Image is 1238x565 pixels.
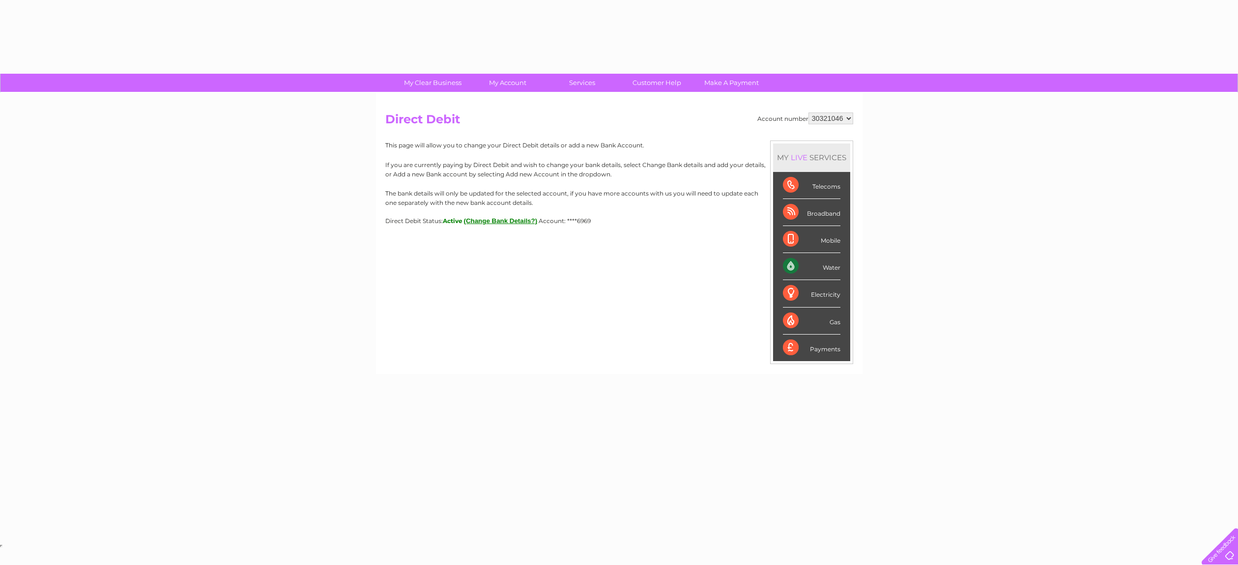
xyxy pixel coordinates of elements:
div: Telecoms [783,172,840,199]
p: The bank details will only be updated for the selected account, if you have more accounts with us... [385,189,853,207]
p: If you are currently paying by Direct Debit and wish to change your bank details, select Change B... [385,160,853,179]
div: Gas [783,308,840,335]
div: Electricity [783,280,840,307]
div: Mobile [783,226,840,253]
a: Services [542,74,623,92]
div: Account number [757,113,853,124]
span: Active [443,217,462,225]
div: Broadband [783,199,840,226]
h2: Direct Debit [385,113,853,131]
button: (Change Bank Details?) [464,217,538,225]
div: Water [783,253,840,280]
div: MY SERVICES [773,143,850,171]
div: Payments [783,335,840,361]
div: Direct Debit Status: [385,217,853,225]
a: Customer Help [616,74,697,92]
a: My Account [467,74,548,92]
p: This page will allow you to change your Direct Debit details or add a new Bank Account. [385,141,853,150]
div: LIVE [789,153,809,162]
a: My Clear Business [392,74,473,92]
a: Make A Payment [691,74,772,92]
